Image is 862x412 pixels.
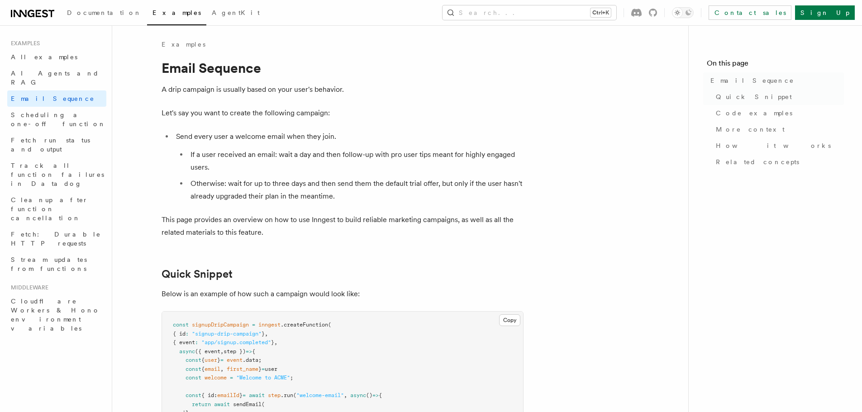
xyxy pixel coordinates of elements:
[11,231,101,247] span: Fetch: Durable HTTP requests
[239,392,243,398] span: }
[7,226,106,251] a: Fetch: Durable HTTP requests
[7,157,106,192] a: Track all function failures in Datadog
[443,5,616,20] button: Search...Ctrl+K
[152,9,201,16] span: Examples
[173,130,524,203] li: Send every user a welcome email when they join.
[217,392,239,398] span: emailId
[499,314,520,326] button: Copy
[795,5,855,20] a: Sign Up
[11,196,88,222] span: Cleanup after function cancellation
[672,7,694,18] button: Toggle dark mode
[214,401,230,407] span: await
[192,401,211,407] span: return
[195,348,220,355] span: ({ event
[265,366,277,372] span: user
[201,392,217,398] span: { id:
[268,392,281,398] span: step
[195,339,198,346] span: :
[173,331,186,337] span: { id
[11,111,106,128] span: Scheduling a one-off function
[67,9,142,16] span: Documentation
[220,348,224,355] span: ,
[591,8,611,17] kbd: Ctrl+K
[262,401,265,407] span: (
[709,5,791,20] a: Contact sales
[205,357,217,363] span: user
[249,392,265,398] span: await
[206,3,265,24] a: AgentKit
[201,339,271,346] span: "app/signup.completed"
[7,107,106,132] a: Scheduling a one-off function
[192,331,262,337] span: "signup-drip-campaign"
[712,89,844,105] a: Quick Snippet
[712,121,844,137] a: More context
[188,177,524,203] li: Otherwise: wait for up to three days and then send them the default trial offer, but only if the ...
[188,148,524,174] li: If a user received an email: wait a day and then follow-up with pro user tips meant for highly en...
[710,76,794,85] span: Email Sequence
[186,392,201,398] span: const
[281,322,328,328] span: .createFunction
[7,293,106,336] a: Cloudflare Workers & Hono environment variables
[201,366,205,372] span: {
[7,49,106,65] a: All examples
[274,339,277,346] span: ,
[252,322,255,328] span: =
[243,357,262,363] span: .data;
[205,374,227,381] span: welcome
[265,331,268,337] span: ,
[290,374,293,381] span: ;
[712,137,844,154] a: How it works
[11,256,87,272] span: Stream updates from functions
[7,40,40,47] span: Examples
[236,374,290,381] span: "Welcome to ACME"
[162,213,524,239] p: This page provides an overview on how to use Inngest to build reliable marketing campaigns, as we...
[205,366,220,372] span: email
[224,348,246,355] span: step })
[173,339,195,346] span: { event
[712,105,844,121] a: Code examples
[716,109,792,118] span: Code examples
[233,401,262,407] span: sendEmail
[716,141,831,150] span: How it works
[7,90,106,107] a: Email Sequence
[252,348,255,355] span: {
[712,154,844,170] a: Related concepts
[707,72,844,89] a: Email Sequence
[212,9,260,16] span: AgentKit
[162,107,524,119] p: Let's say you want to create the following campaign:
[186,331,189,337] span: :
[7,251,106,277] a: Stream updates from functions
[258,322,281,328] span: inngest
[271,339,274,346] span: }
[293,392,296,398] span: (
[173,322,189,328] span: const
[192,322,249,328] span: signupDripCampaign
[162,83,524,96] p: A drip campaign is usually based on your user's behavior.
[217,357,220,363] span: }
[328,322,331,328] span: (
[707,58,844,72] h4: On this page
[220,357,224,363] span: =
[716,92,792,101] span: Quick Snippet
[246,348,252,355] span: =>
[7,192,106,226] a: Cleanup after function cancellation
[162,40,205,49] a: Examples
[262,331,265,337] span: }
[186,357,201,363] span: const
[11,95,95,102] span: Email Sequence
[344,392,347,398] span: ,
[379,392,382,398] span: {
[350,392,366,398] span: async
[11,137,90,153] span: Fetch run status and output
[7,284,48,291] span: Middleware
[179,348,195,355] span: async
[186,366,201,372] span: const
[716,157,799,166] span: Related concepts
[162,268,233,280] a: Quick Snippet
[186,374,201,381] span: const
[11,162,104,187] span: Track all function failures in Datadog
[11,53,77,61] span: All examples
[11,298,100,332] span: Cloudflare Workers & Hono environment variables
[227,366,258,372] span: first_name
[372,392,379,398] span: =>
